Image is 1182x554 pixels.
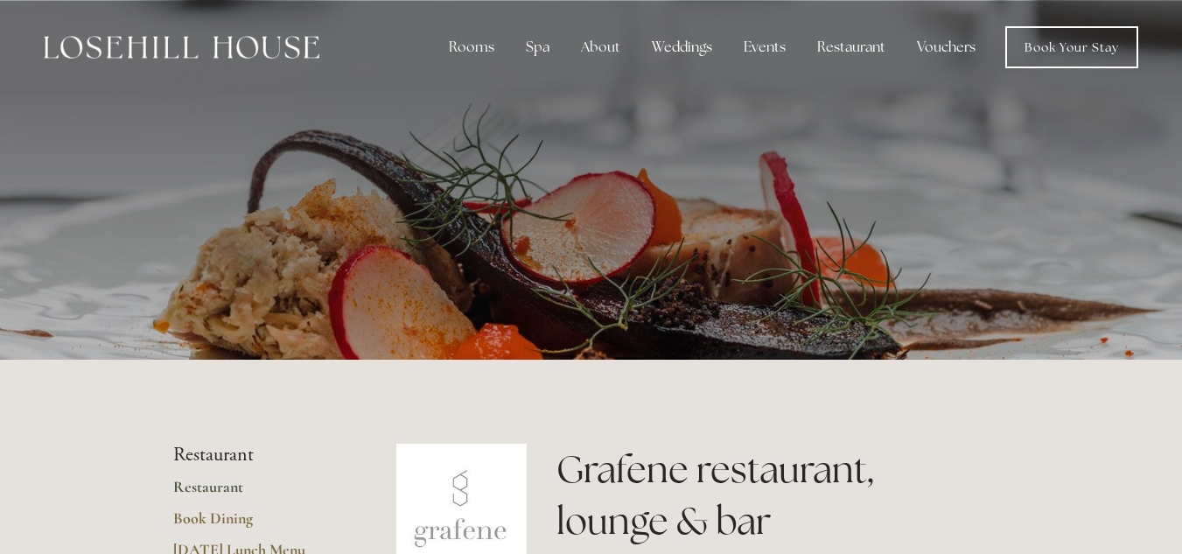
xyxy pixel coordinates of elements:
[803,30,899,65] div: Restaurant
[512,30,563,65] div: Spa
[173,477,340,508] a: Restaurant
[903,30,990,65] a: Vouchers
[730,30,800,65] div: Events
[435,30,508,65] div: Rooms
[556,444,1009,547] h1: Grafene restaurant, lounge & bar
[638,30,726,65] div: Weddings
[44,36,319,59] img: Losehill House
[173,444,340,466] li: Restaurant
[1005,26,1138,68] a: Book Your Stay
[567,30,634,65] div: About
[173,508,340,540] a: Book Dining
